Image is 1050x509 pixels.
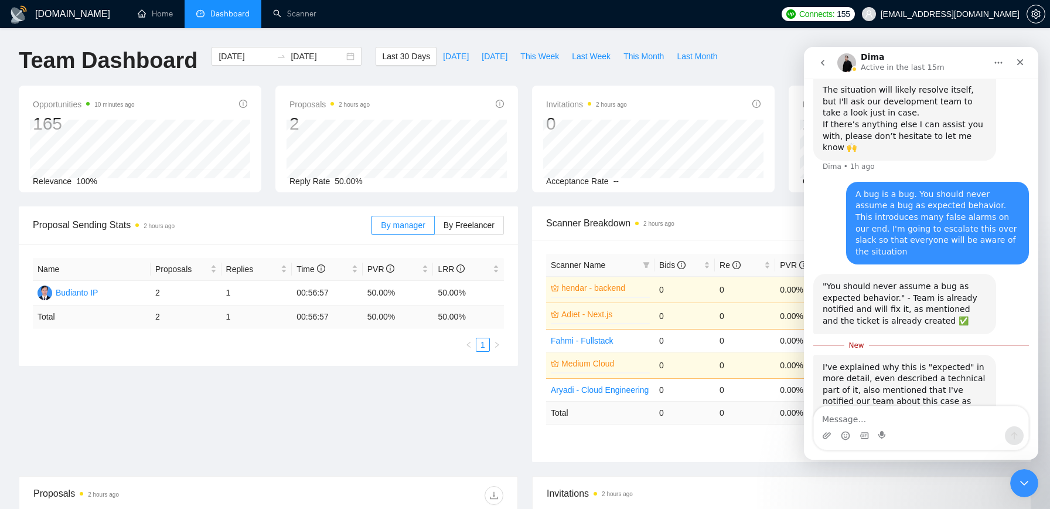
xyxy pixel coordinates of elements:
[654,401,715,424] td: 0
[654,329,715,352] td: 0
[151,306,221,328] td: 2
[715,378,775,401] td: 0
[613,177,619,186] span: --
[56,286,98,299] div: Budianto IP
[19,47,197,74] h1: Team Dashboard
[654,276,715,303] td: 0
[155,263,208,276] span: Proposals
[37,287,98,297] a: BIBudianto IP
[1010,469,1038,497] iframe: Intercom live chat
[33,177,71,186] span: Relevance
[561,281,647,294] a: hendar - backend
[462,338,476,352] li: Previous Page
[602,491,633,497] time: 2 hours ago
[546,97,627,111] span: Invitations
[465,341,472,348] span: left
[496,100,504,108] span: info-circle
[837,8,850,21] span: 155
[88,491,119,498] time: 2 hours ago
[547,486,1017,501] span: Invitations
[561,308,647,321] a: Adiet - Next.js
[292,281,363,306] td: 00:56:57
[363,281,434,306] td: 50.00%
[196,9,204,18] span: dashboard
[475,47,514,66] button: [DATE]
[715,329,775,352] td: 0
[437,47,475,66] button: [DATE]
[490,338,504,352] li: Next Page
[433,306,504,328] td: 50.00 %
[493,341,500,348] span: right
[367,264,395,274] span: PVR
[456,264,465,273] span: info-circle
[677,261,686,269] span: info-circle
[803,113,894,135] div: 2
[654,352,715,378] td: 0
[33,113,135,135] div: 165
[289,97,370,111] span: Proposals
[138,9,173,19] a: homeHome
[221,258,292,281] th: Replies
[514,47,565,66] button: This Week
[803,97,894,111] span: Profile Views
[1027,9,1045,19] a: setting
[715,352,775,378] td: 0
[551,310,559,318] span: crown
[33,97,135,111] span: Opportunities
[144,223,175,229] time: 2 hours ago
[382,50,430,63] span: Last 30 Days
[339,101,370,108] time: 2 hours ago
[775,276,836,303] td: 0.00%
[37,286,52,300] img: BI
[482,50,507,63] span: [DATE]
[865,10,873,18] span: user
[775,329,836,352] td: 0.00%
[273,9,316,19] a: searchScanner
[551,284,559,292] span: crown
[277,52,286,61] span: to
[76,177,97,186] span: 100%
[476,338,490,352] li: 1
[221,281,292,306] td: 1
[151,258,221,281] th: Proposals
[670,47,724,66] button: Last Month
[715,276,775,303] td: 0
[546,401,654,424] td: Total
[33,218,371,232] span: Proposal Sending Stats
[289,177,330,186] span: Reply Rate
[33,306,151,328] td: Total
[561,357,647,370] a: Medium Cloud
[643,220,674,227] time: 2 hours ago
[804,47,1038,460] iframe: Intercom live chat
[643,262,650,269] span: filter
[654,303,715,329] td: 0
[775,303,836,329] td: 0.00%
[219,50,272,63] input: Start date
[289,113,370,135] div: 2
[520,50,559,63] span: This Week
[623,50,664,63] span: This Month
[1027,9,1045,19] span: setting
[433,281,504,306] td: 50.00%
[640,256,652,274] span: filter
[151,281,221,306] td: 2
[210,9,250,19] span: Dashboard
[226,263,279,276] span: Replies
